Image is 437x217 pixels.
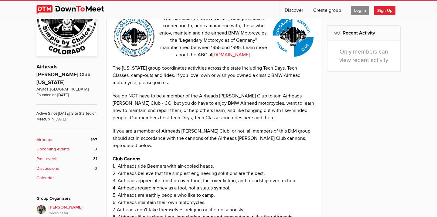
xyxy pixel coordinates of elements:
a: Airheads 197 [36,136,97,143]
b: Upcoming events [36,146,70,153]
a: Sign Up [374,1,400,19]
a: Calendar [36,175,97,181]
div: Only members can view recent activity [327,41,401,72]
b: Airheads [36,136,53,143]
span: 197 [91,136,97,143]
span: Sign Up [374,6,395,15]
img: Brook Reams [36,205,46,214]
p: The [US_STATE] group coordinates activities across the state including Tech Days, Tech Classes, c... [113,64,315,86]
p: If you are a member of Airheads [PERSON_NAME] Club, or not, all members of this DtM group should ... [113,127,315,149]
i: Coordinator [49,211,97,216]
a: Discover [280,1,308,19]
a: Past events 31 [36,156,97,162]
span: Log In [351,6,369,15]
span: Active Since [DATE]; Site Started on MeetUp in [DATE] [36,104,97,123]
b: Calendar [36,175,54,181]
img: DownToMeet [36,5,114,14]
div: Group Organizers [36,195,97,202]
span: [PERSON_NAME] [49,204,97,216]
h2: Recent Activity [334,26,395,40]
span: 0 [94,146,97,153]
span: Arvada, [GEOGRAPHIC_DATA] [36,87,97,92]
a: [PERSON_NAME]Coordinator [36,205,97,216]
span: . [250,52,251,58]
b: Discussions [36,165,59,172]
span: 31 [93,156,97,162]
a: [DOMAIN_NAME] [212,52,250,58]
a: Log In [346,1,374,19]
p: You do NOT have to be a member of the Airheads [PERSON_NAME] Club to join Airheads [PERSON_NAME] ... [113,92,315,121]
span: Founded on [DATE] [36,92,97,98]
a: Upcoming events 0 [36,146,97,153]
b: Past events [36,156,59,162]
strong: Club Canons [113,156,141,162]
a: Create group [308,1,346,19]
span: 0 [94,165,97,172]
a: Discussions 0 [36,165,97,172]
